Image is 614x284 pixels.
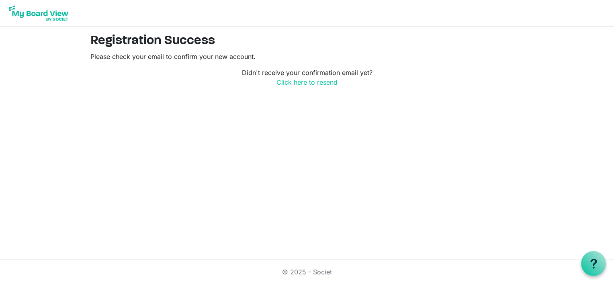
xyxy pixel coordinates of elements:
[6,3,71,23] img: My Board View Logo
[282,268,332,276] a: © 2025 - Societ
[90,33,524,49] h2: Registration Success
[276,78,338,86] a: Click here to resend
[90,52,524,61] p: Please check your email to confirm your new account.
[90,68,524,87] p: Didn't receive your confirmation email yet?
